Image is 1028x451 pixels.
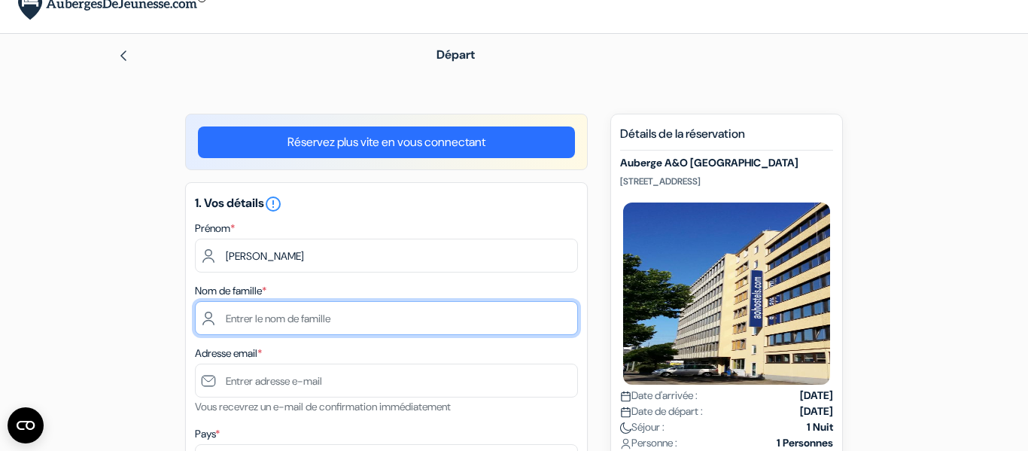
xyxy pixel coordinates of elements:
img: left_arrow.svg [117,50,129,62]
label: Prénom [195,221,235,236]
span: Personne : [620,435,677,451]
strong: 1 Nuit [807,419,833,435]
strong: [DATE] [800,388,833,404]
input: Entrer adresse e-mail [195,364,578,398]
label: Nom de famille [195,283,266,299]
strong: [DATE] [800,404,833,419]
input: Entrer le nom de famille [195,301,578,335]
span: Date d'arrivée : [620,388,698,404]
img: calendar.svg [620,407,631,418]
h5: Auberge A&O [GEOGRAPHIC_DATA] [620,157,833,169]
label: Pays [195,426,220,442]
button: Ouvrir le widget CMP [8,407,44,443]
img: user_icon.svg [620,438,631,449]
h5: Détails de la réservation [620,126,833,151]
strong: 1 Personnes [777,435,833,451]
p: [STREET_ADDRESS] [620,175,833,187]
span: Date de départ : [620,404,703,419]
a: error_outline [264,195,282,211]
span: Séjour : [620,419,665,435]
img: calendar.svg [620,391,631,402]
img: moon.svg [620,422,631,434]
i: error_outline [264,195,282,213]
small: Vous recevrez un e-mail de confirmation immédiatement [195,400,451,413]
input: Entrez votre prénom [195,239,578,273]
span: Départ [436,47,475,62]
label: Adresse email [195,346,262,361]
a: Réservez plus vite en vous connectant [198,126,575,158]
h5: 1. Vos détails [195,195,578,213]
